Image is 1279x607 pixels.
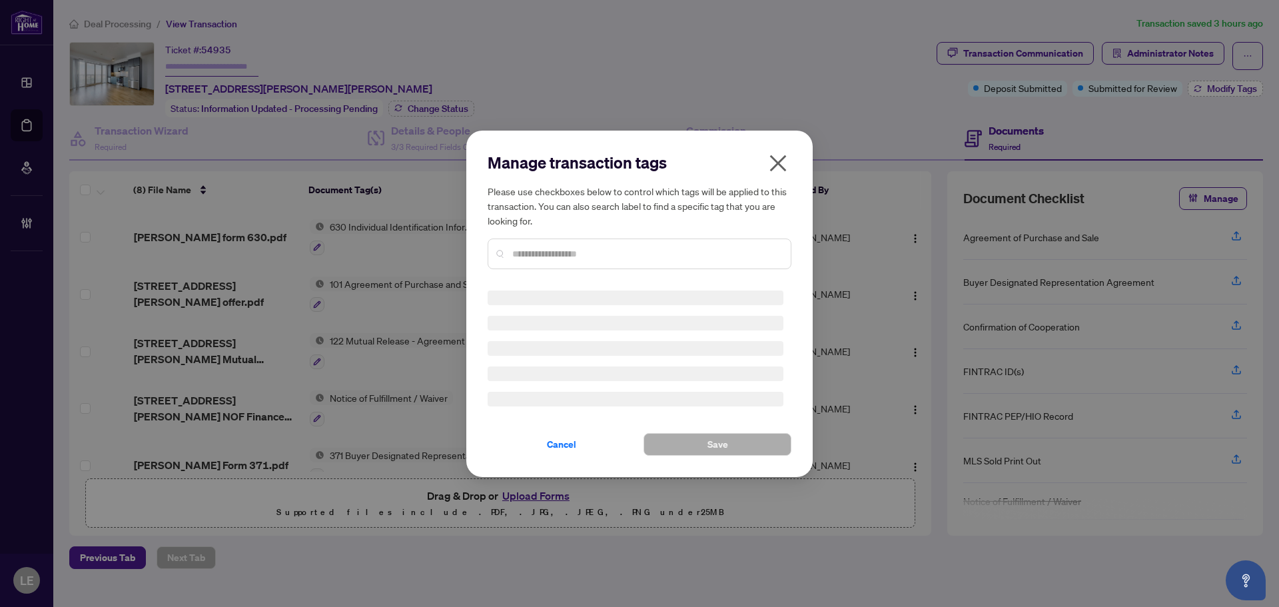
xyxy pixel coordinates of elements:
span: close [767,153,789,174]
button: Save [643,433,791,456]
button: Open asap [1226,560,1266,600]
h5: Please use checkboxes below to control which tags will be applied to this transaction. You can al... [488,184,791,228]
button: Cancel [488,433,636,456]
span: Cancel [547,434,576,455]
h2: Manage transaction tags [488,152,791,173]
